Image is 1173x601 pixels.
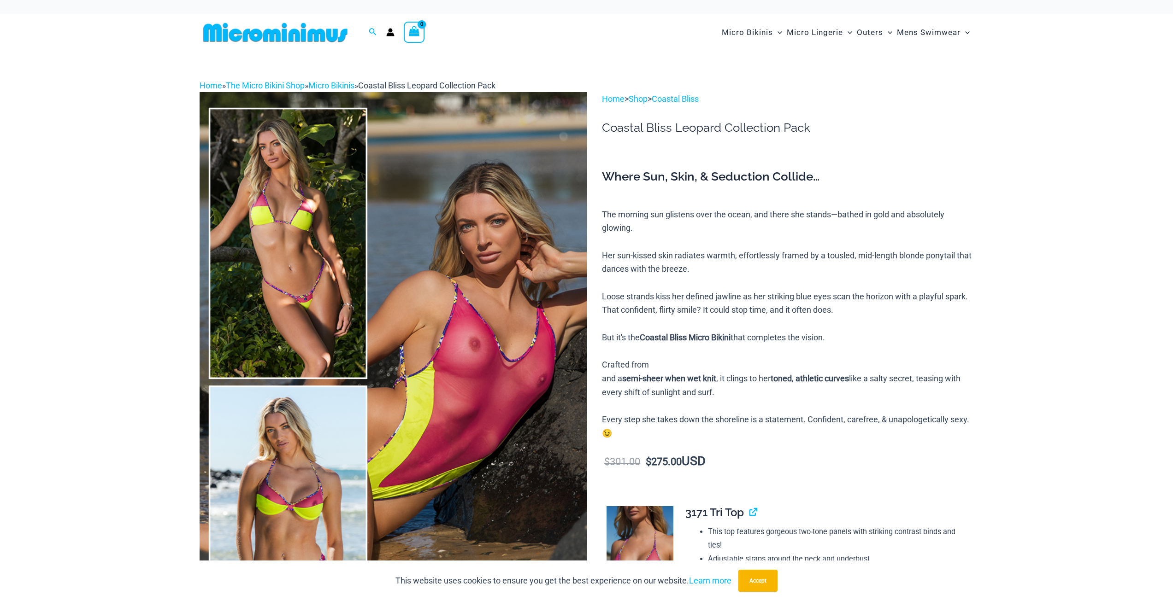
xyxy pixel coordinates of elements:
[604,456,610,467] span: $
[722,21,773,44] span: Micro Bikinis
[200,22,351,43] img: MM SHOP LOGO FLAT
[602,92,973,106] p: > >
[602,208,973,440] p: The morning sun glistens over the ocean, and there she stands—bathed in gold and absolutely glowi...
[708,552,966,566] li: Adjustable straps around the neck and underbust.
[602,121,973,135] h1: Coastal Bliss Leopard Collection Pack
[358,81,495,90] span: Coastal Bliss Leopard Collection Pack
[883,21,892,44] span: Menu Toggle
[855,18,895,47] a: OutersMenu ToggleMenu Toggle
[961,21,970,44] span: Menu Toggle
[395,574,731,588] p: This website uses cookies to ensure you get the best experience on our website.
[787,21,843,44] span: Micro Lingerie
[602,94,625,104] a: Home
[622,373,716,383] b: semi-sheer when wet knit
[369,27,377,38] a: Search icon link
[602,372,973,440] div: and a , it clings to her like a salty secret, teasing with every shift of sunlight and surf. Ever...
[604,456,640,467] bdi: 301.00
[719,18,784,47] a: Micro BikinisMenu ToggleMenu Toggle
[652,94,699,104] a: Coastal Bliss
[200,81,495,90] span: » » »
[646,456,682,467] bdi: 275.00
[897,21,961,44] span: Mens Swimwear
[226,81,305,90] a: The Micro Bikini Shop
[773,21,782,44] span: Menu Toggle
[404,22,425,43] a: View Shopping Cart, empty
[685,506,744,519] span: 3171 Tri Top
[771,373,849,383] b: toned, athletic curves
[718,17,974,48] nav: Site Navigation
[640,333,731,342] b: Coastal Bliss Micro Bikini
[200,81,222,90] a: Home
[857,21,883,44] span: Outers
[386,28,395,36] a: Account icon link
[738,570,778,592] button: Accept
[708,525,966,552] li: This top features gorgeous two-tone panels with striking contrast binds and ties!
[843,21,852,44] span: Menu Toggle
[689,576,731,585] a: Learn more
[629,94,648,104] a: Shop
[308,81,354,90] a: Micro Bikinis
[784,18,855,47] a: Micro LingerieMenu ToggleMenu Toggle
[602,455,973,469] p: USD
[646,456,651,467] span: $
[602,169,973,185] h3: Where Sun, Skin, & Seduction Collide…
[895,18,972,47] a: Mens SwimwearMenu ToggleMenu Toggle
